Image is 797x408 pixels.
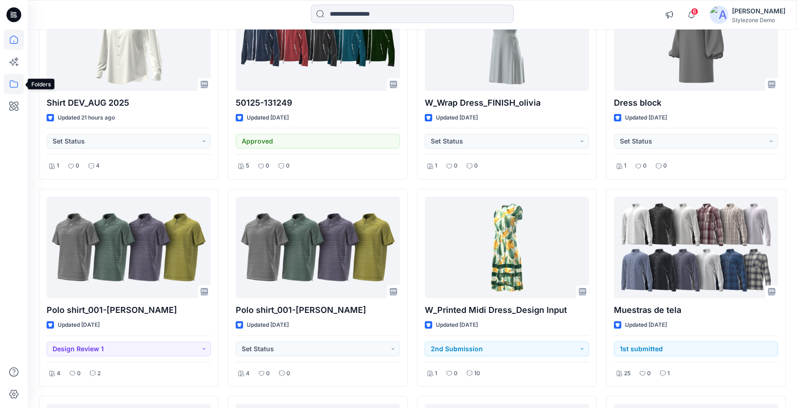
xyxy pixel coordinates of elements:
p: Updated [DATE] [58,320,100,330]
p: W_Wrap Dress_FINISH_olivia [425,96,589,109]
p: Updated [DATE] [625,320,667,330]
p: Updated [DATE] [436,320,478,330]
p: 0 [474,161,478,171]
p: 0 [286,369,290,378]
p: Polo shirt_001-[PERSON_NAME] [47,304,211,317]
span: 6 [691,8,698,15]
p: Updated 21 hours ago [58,113,115,123]
p: Updated [DATE] [436,113,478,123]
div: Stylezone Demo [732,17,785,24]
div: [PERSON_NAME] [732,6,785,17]
p: W_Printed Midi Dress_Design Input [425,304,589,317]
p: 4 [57,369,60,378]
p: 0 [266,369,270,378]
p: 1 [57,161,59,171]
p: 50125-131249 [236,96,400,109]
p: 10 [474,369,480,378]
p: Updated [DATE] [247,320,289,330]
p: 0 [76,161,79,171]
p: 0 [77,369,81,378]
p: Muestras de tela [614,304,778,317]
p: 1 [624,161,626,171]
p: 0 [266,161,269,171]
p: Updated [DATE] [247,113,289,123]
a: W_Printed Midi Dress_Design Input [425,197,589,298]
p: Dress block [614,96,778,109]
img: avatar [710,6,728,24]
p: 5 [246,161,249,171]
p: Shirt DEV_AUG 2025 [47,96,211,109]
p: 2 [97,369,101,378]
p: 1 [435,161,437,171]
p: Updated [DATE] [625,113,667,123]
a: Polo shirt_001-Arpita [47,197,211,298]
a: Muestras de tela [614,197,778,298]
p: 0 [454,369,458,378]
p: Polo shirt_001-[PERSON_NAME] [236,304,400,317]
p: 0 [647,369,651,378]
p: 0 [454,161,458,171]
p: 4 [246,369,250,378]
a: Polo shirt_001-Arpita [236,197,400,298]
p: 1 [435,369,437,378]
p: 0 [643,161,647,171]
p: 25 [624,369,630,378]
p: 0 [286,161,290,171]
p: 1 [667,369,670,378]
p: 0 [663,161,667,171]
p: 4 [96,161,100,171]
